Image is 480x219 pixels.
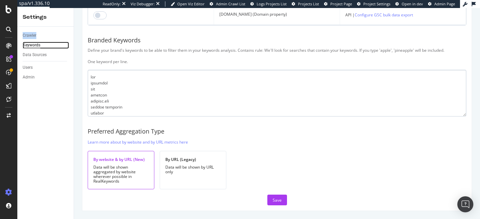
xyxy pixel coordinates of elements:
a: Data Sources [23,51,69,58]
div: Admin [23,74,35,81]
a: Open Viz Editor [171,1,205,7]
button: Save [267,195,287,205]
td: [DOMAIN_NAME] (Domain property) [214,6,340,25]
div: Keywords [23,42,40,49]
a: Admin Crawl List [210,1,245,7]
span: Admin Page [434,1,455,6]
a: Keywords [23,42,69,49]
a: Admin Page [428,1,455,7]
div: Open Intercom Messenger [457,196,473,212]
span: Logs Projects List [257,1,287,6]
a: Project Settings [357,1,390,7]
div: Data will be shown aggregated by website wherever possible in RealKeywords [93,165,149,184]
div: By URL (Legacy) [165,157,221,162]
span: Admin Crawl List [216,1,245,6]
div: Save [273,197,282,203]
div: Crawler [23,32,36,39]
a: Crawler [23,32,69,39]
div: API | [345,11,461,18]
span: Open in dev [402,1,423,6]
span: Project Page [330,1,352,6]
div: Branded Keywords [88,36,466,45]
span: Open Viz Editor [177,1,205,6]
div: Users [23,64,33,71]
div: Settings [23,13,68,21]
div: Define your brand's keywords to be able to filter them in your keywords analysis. Contains rule: ... [88,47,466,64]
div: ReadOnly: [103,1,121,7]
a: Admin [23,74,69,81]
textarea: lor ipsumdol sit ametcon adipisc.eli seddoe temporin utlabor etdolore magnaal enimadmi veni quisn... [88,70,466,117]
span: Project Settings [363,1,390,6]
div: By website & by URL (New) [93,157,149,162]
a: Open in dev [395,1,423,7]
div: Data will be shown by URL only [165,165,221,174]
a: Learn more about by website and by URL metrics here [88,139,188,146]
div: Viz Debugger: [131,1,155,7]
span: Projects List [298,1,319,6]
a: Logs Projects List [250,1,287,7]
a: Configure GSC bulk data export [355,11,413,18]
div: Preferred Aggregation Type [88,127,466,136]
a: Project Page [324,1,352,7]
a: Users [23,64,69,71]
a: Projects List [292,1,319,7]
div: Data Sources [23,51,47,58]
